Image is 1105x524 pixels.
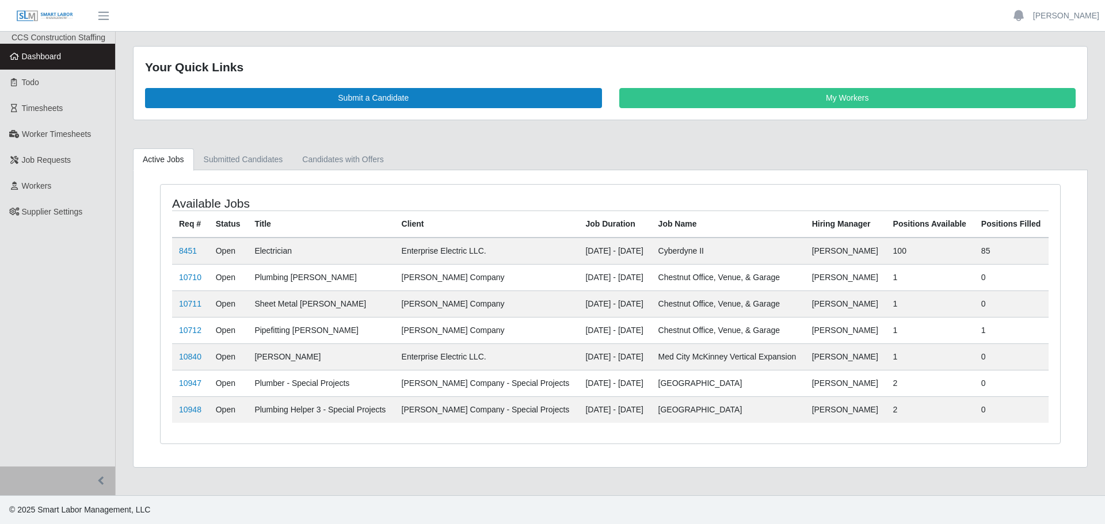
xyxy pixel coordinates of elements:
span: Supplier Settings [22,207,83,216]
td: 85 [974,238,1049,265]
a: Candidates with Offers [292,148,393,171]
td: [PERSON_NAME] [805,317,886,343]
td: [PERSON_NAME] [805,343,886,370]
span: Timesheets [22,104,63,113]
td: Plumber - Special Projects [247,370,394,396]
td: Enterprise Electric LLC. [395,343,579,370]
th: Job Duration [578,211,651,238]
div: Your Quick Links [145,58,1076,77]
a: Active Jobs [133,148,194,171]
th: Positions Available [886,211,974,238]
td: Chestnut Office, Venue, & Garage [651,317,805,343]
a: My Workers [619,88,1076,108]
td: 1 [974,317,1049,343]
td: 0 [974,264,1049,290]
td: Pipefitting [PERSON_NAME] [247,317,394,343]
td: [DATE] - [DATE] [578,343,651,370]
td: [PERSON_NAME] [805,370,886,396]
th: Req # [172,211,209,238]
td: Open [209,396,248,423]
img: SLM Logo [16,10,74,22]
td: Plumbing Helper 3 - Special Projects [247,396,394,423]
td: [PERSON_NAME] Company [395,317,579,343]
a: Submit a Candidate [145,88,602,108]
td: 100 [886,238,974,265]
td: Open [209,264,248,290]
span: Job Requests [22,155,71,165]
td: [GEOGRAPHIC_DATA] [651,396,805,423]
h4: Available Jobs [172,196,527,211]
span: Workers [22,181,52,190]
td: 2 [886,370,974,396]
td: 0 [974,396,1049,423]
th: Positions Filled [974,211,1049,238]
td: 1 [886,343,974,370]
td: Open [209,343,248,370]
td: [PERSON_NAME] Company [395,290,579,317]
td: 1 [886,264,974,290]
a: 10948 [179,405,201,414]
td: 1 [886,317,974,343]
span: © 2025 Smart Labor Management, LLC [9,505,150,514]
td: [PERSON_NAME] [247,343,394,370]
td: Chestnut Office, Venue, & Garage [651,290,805,317]
td: [PERSON_NAME] [805,290,886,317]
td: Open [209,317,248,343]
th: Status [209,211,248,238]
a: 10710 [179,273,201,282]
td: [GEOGRAPHIC_DATA] [651,370,805,396]
th: Hiring Manager [805,211,886,238]
td: Open [209,238,248,265]
td: Electrician [247,238,394,265]
a: 10947 [179,378,201,388]
td: [DATE] - [DATE] [578,290,651,317]
td: 0 [974,370,1049,396]
th: Title [247,211,394,238]
td: [PERSON_NAME] [805,238,886,265]
td: 0 [974,343,1049,370]
td: Cyberdyne II [651,238,805,265]
td: 1 [886,290,974,317]
td: [PERSON_NAME] [805,264,886,290]
a: 8451 [179,246,197,255]
th: Client [395,211,579,238]
td: Med City McKinney Vertical Expansion [651,343,805,370]
a: 10711 [179,299,201,308]
td: Enterprise Electric LLC. [395,238,579,265]
td: [DATE] - [DATE] [578,396,651,423]
span: Dashboard [22,52,62,61]
a: 10712 [179,326,201,335]
span: Todo [22,78,39,87]
th: Job Name [651,211,805,238]
td: 2 [886,396,974,423]
td: Chestnut Office, Venue, & Garage [651,264,805,290]
span: Worker Timesheets [22,129,91,139]
td: [PERSON_NAME] Company - Special Projects [395,396,579,423]
a: [PERSON_NAME] [1033,10,1099,22]
td: 0 [974,290,1049,317]
td: [PERSON_NAME] Company - Special Projects [395,370,579,396]
td: Open [209,370,248,396]
td: [PERSON_NAME] [805,396,886,423]
td: Open [209,290,248,317]
a: Submitted Candidates [194,148,293,171]
td: [DATE] - [DATE] [578,238,651,265]
td: [DATE] - [DATE] [578,317,651,343]
td: [DATE] - [DATE] [578,370,651,396]
td: Plumbing [PERSON_NAME] [247,264,394,290]
a: 10840 [179,352,201,361]
td: [PERSON_NAME] Company [395,264,579,290]
td: Sheet Metal [PERSON_NAME] [247,290,394,317]
td: [DATE] - [DATE] [578,264,651,290]
span: CCS Construction Staffing [12,33,105,42]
